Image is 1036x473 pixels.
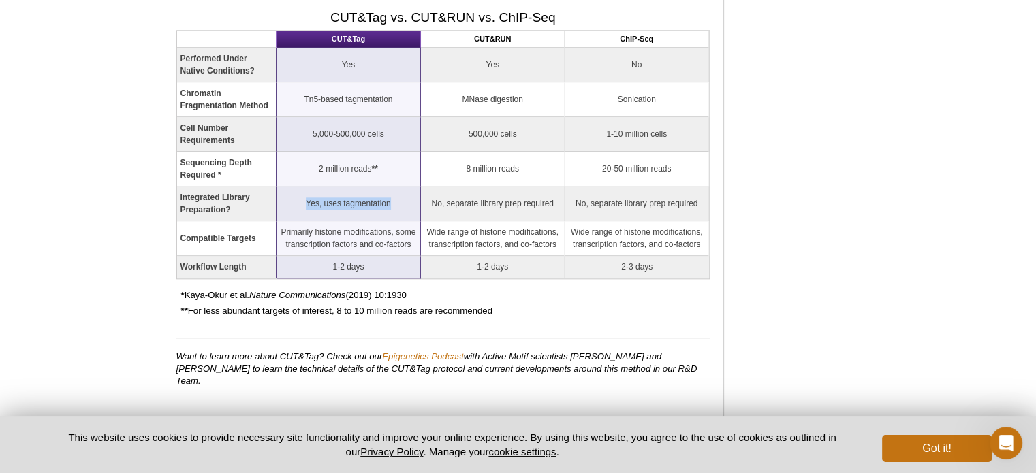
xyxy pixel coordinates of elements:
[180,88,268,110] strong: Chromatin Fragmentation Method
[882,435,991,462] button: Got it!
[180,123,235,145] strong: Cell Number Requirements
[176,8,710,27] h2: CUT&Tag vs. CUT&RUN vs. ChIP-Seq
[277,31,421,48] th: CUT&Tag
[277,256,421,278] td: 1-2 days
[180,233,256,243] strong: Compatible Targets
[421,256,565,278] td: 1-2 days
[421,48,565,82] td: Yes
[181,289,710,301] p: Kaya-Okur et al. (2019) 10:1930
[565,82,709,117] td: Sonication
[421,82,565,117] td: MNase digestion
[180,262,247,272] strong: Workflow Length
[181,305,710,317] p: For less abundant targets of interest, 8 to 10 million reads are recommended
[565,31,709,48] th: ChIP-Seq
[277,186,421,221] td: Yes, uses tagmentation
[565,117,709,152] td: 1-10 million cells
[277,82,421,117] td: Tn5-based tagmentation
[421,221,565,256] td: Wide range of histone modifications, transcription factors, and co-factors
[565,186,709,221] td: No, separate library prep required
[277,152,421,186] td: 2 million reads
[421,186,565,221] td: No, separate library prep required
[180,158,252,180] strong: Sequencing Depth Required *
[249,290,345,300] em: Nature Communications
[421,31,565,48] th: CUT&RUN
[360,446,423,457] a: Privacy Policy
[421,152,565,186] td: 8 million reads
[488,446,556,457] button: cookie settings
[565,152,709,186] td: 20-50 million reads
[382,351,464,361] a: Epigenetics Podcast
[277,117,421,152] td: 5,000-500,000 cells
[180,54,255,76] strong: Performed Under Native Conditions?
[277,48,421,82] td: Yes
[176,351,697,386] em: Want to learn more about CUT&Tag? Check out our with Active Motif scientists [PERSON_NAME] and [P...
[421,117,565,152] td: 500,000 cells
[565,256,709,278] td: 2-3 days
[565,48,709,82] td: No
[565,221,709,256] td: Wide range of histone modifications, transcription factors, and co-factors
[180,193,250,214] strong: Integrated Library Preparation?
[277,221,421,256] td: Primarily histone modifications, some transcription factors and co-factors
[45,430,860,459] p: This website uses cookies to provide necessary site functionality and improve your online experie...
[990,427,1022,459] iframe: Intercom live chat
